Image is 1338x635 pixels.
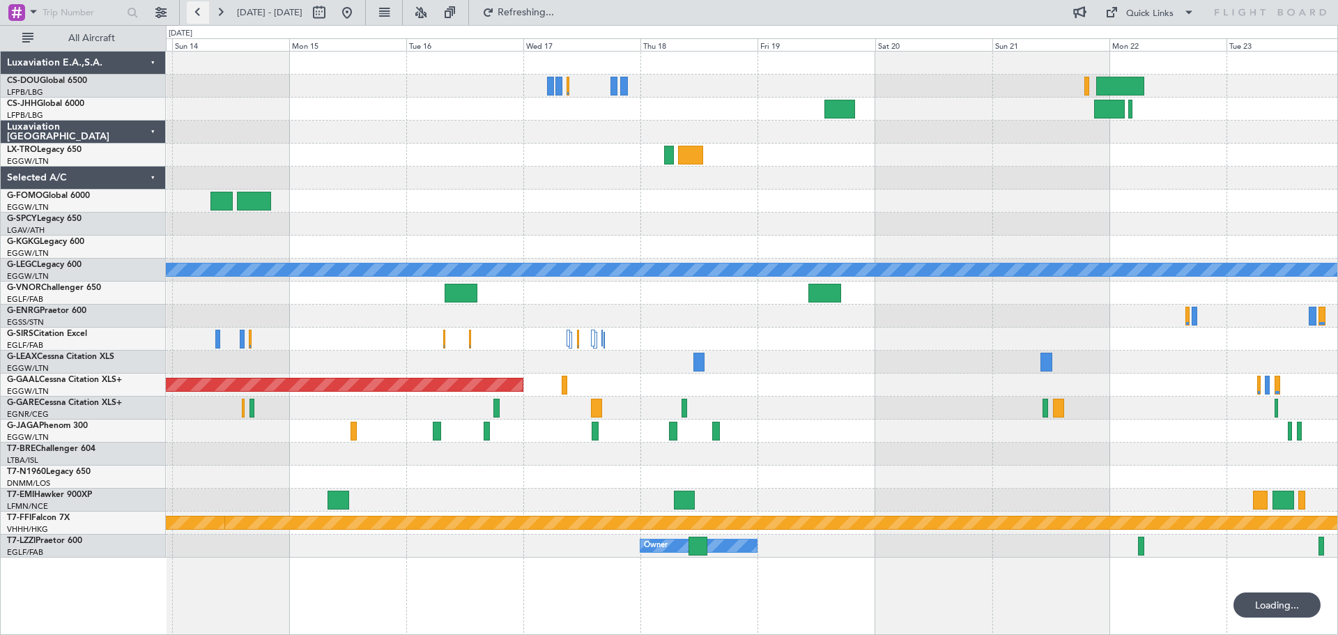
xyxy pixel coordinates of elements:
[1126,7,1174,21] div: Quick Links
[7,192,43,200] span: G-FOMO
[15,27,151,49] button: All Aircraft
[172,38,289,51] div: Sun 14
[7,445,36,453] span: T7-BRE
[7,215,37,223] span: G-SPCY
[1233,592,1321,618] div: Loading...
[7,468,46,476] span: T7-N1960
[1109,38,1226,51] div: Mon 22
[7,271,49,282] a: EGGW/LTN
[7,215,82,223] a: G-SPCYLegacy 650
[7,284,41,292] span: G-VNOR
[7,248,49,259] a: EGGW/LTN
[7,491,34,499] span: T7-EMI
[7,294,43,305] a: EGLF/FAB
[7,307,86,315] a: G-ENRGPraetor 600
[7,317,44,328] a: EGSS/STN
[7,376,122,384] a: G-GAALCessna Citation XLS+
[36,33,147,43] span: All Aircraft
[237,6,302,19] span: [DATE] - [DATE]
[7,445,95,453] a: T7-BREChallenger 604
[7,399,122,407] a: G-GARECessna Citation XLS+
[7,77,40,85] span: CS-DOU
[7,100,84,108] a: CS-JHHGlobal 6000
[875,38,992,51] div: Sat 20
[7,340,43,351] a: EGLF/FAB
[7,225,45,236] a: LGAV/ATH
[7,537,36,545] span: T7-LZZI
[7,192,90,200] a: G-FOMOGlobal 6000
[169,28,192,40] div: [DATE]
[7,156,49,167] a: EGGW/LTN
[7,146,82,154] a: LX-TROLegacy 650
[7,478,50,489] a: DNMM/LOS
[7,455,38,466] a: LTBA/ISL
[7,330,33,338] span: G-SIRS
[7,491,92,499] a: T7-EMIHawker 900XP
[7,146,37,154] span: LX-TRO
[640,38,758,51] div: Thu 18
[7,238,84,246] a: G-KGKGLegacy 600
[1098,1,1201,24] button: Quick Links
[7,284,101,292] a: G-VNORChallenger 650
[406,38,523,51] div: Tue 16
[7,422,88,430] a: G-JAGAPhenom 300
[7,77,87,85] a: CS-DOUGlobal 6500
[7,409,49,420] a: EGNR/CEG
[476,1,560,24] button: Refreshing...
[7,363,49,374] a: EGGW/LTN
[7,386,49,397] a: EGGW/LTN
[7,202,49,213] a: EGGW/LTN
[7,307,40,315] span: G-ENRG
[7,501,48,512] a: LFMN/NCE
[7,514,31,522] span: T7-FFI
[7,524,48,535] a: VHHH/HKG
[7,100,37,108] span: CS-JHH
[992,38,1109,51] div: Sun 21
[644,535,668,556] div: Owner
[497,8,555,17] span: Refreshing...
[7,432,49,443] a: EGGW/LTN
[7,87,43,98] a: LFPB/LBG
[7,514,70,522] a: T7-FFIFalcon 7X
[7,353,37,361] span: G-LEAX
[7,468,91,476] a: T7-N1960Legacy 650
[758,38,875,51] div: Fri 19
[7,110,43,121] a: LFPB/LBG
[43,2,123,23] input: Trip Number
[7,261,82,269] a: G-LEGCLegacy 600
[7,399,39,407] span: G-GARE
[523,38,640,51] div: Wed 17
[7,330,87,338] a: G-SIRSCitation Excel
[7,261,37,269] span: G-LEGC
[7,238,40,246] span: G-KGKG
[289,38,406,51] div: Mon 15
[7,353,114,361] a: G-LEAXCessna Citation XLS
[7,376,39,384] span: G-GAAL
[7,422,39,430] span: G-JAGA
[7,537,82,545] a: T7-LZZIPraetor 600
[7,547,43,558] a: EGLF/FAB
